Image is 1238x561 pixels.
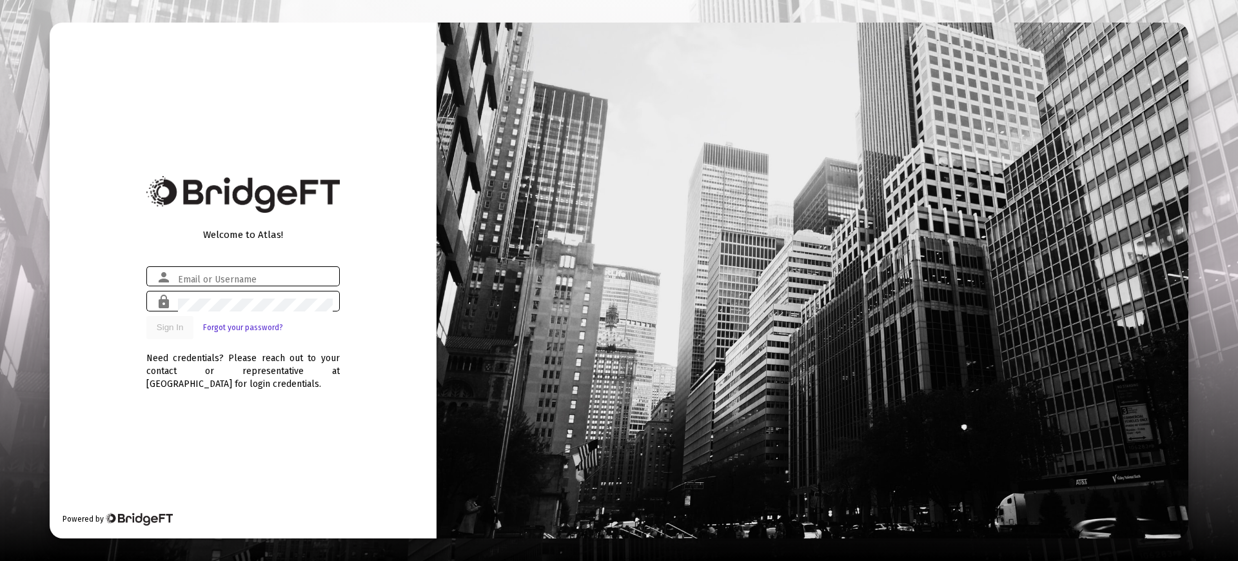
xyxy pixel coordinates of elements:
[146,339,340,391] div: Need credentials? Please reach out to your contact or representative at [GEOGRAPHIC_DATA] for log...
[63,513,173,526] div: Powered by
[157,322,184,332] span: Sign In
[156,294,172,310] mat-icon: lock
[105,513,173,526] img: Bridge Financial Technology Logo
[146,176,340,213] img: Bridge Financial Technology Logo
[156,270,172,285] mat-icon: person
[203,321,283,334] a: Forgot your password?
[146,228,340,241] div: Welcome to Atlas!
[146,316,194,339] button: Sign In
[178,273,333,286] input: Email or Username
